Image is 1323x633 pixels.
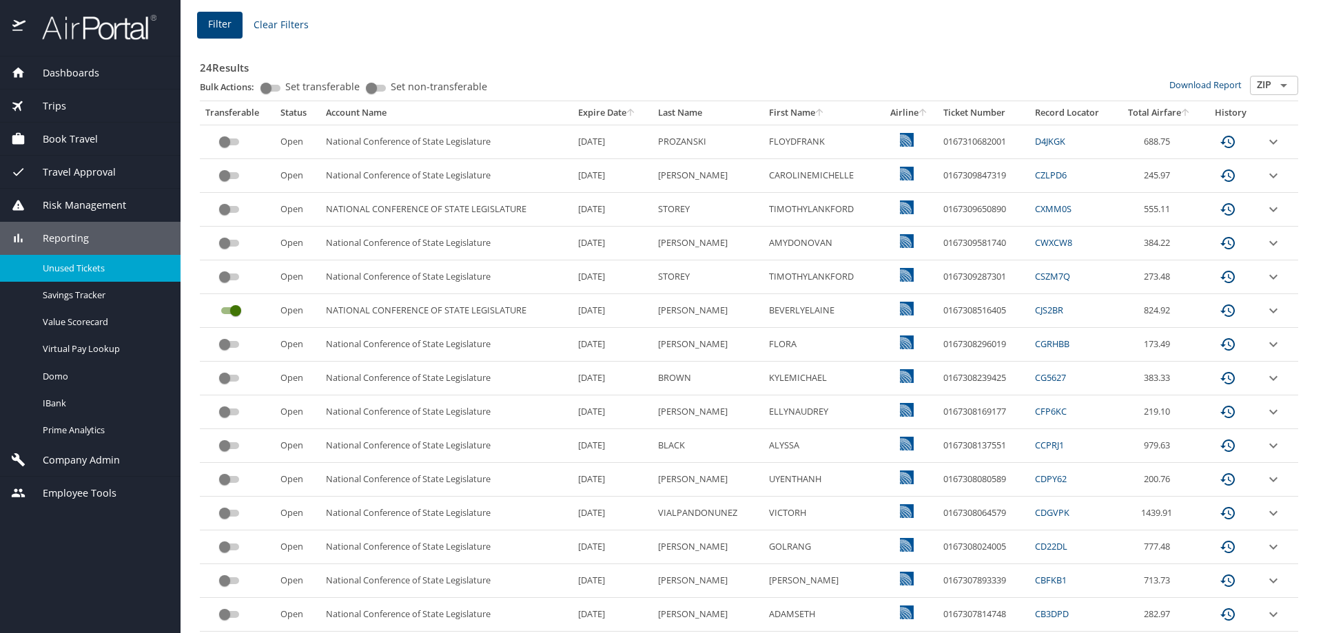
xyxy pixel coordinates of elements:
[900,268,914,282] img: United Airlines
[653,159,763,193] td: [PERSON_NAME]
[653,101,763,125] th: Last Name
[320,395,572,429] td: National Conference of State Legislature
[653,463,763,497] td: [PERSON_NAME]
[938,429,1029,463] td: 0167308137551
[320,497,572,530] td: National Conference of State Legislature
[1035,574,1067,586] a: CBFKB1
[763,193,881,227] td: TIMOTHYLANKFORD
[763,395,881,429] td: ELLYNAUDREY
[1035,236,1072,249] a: CWXCW8
[763,294,881,328] td: BEVERLYELAINE
[320,193,572,227] td: NATIONAL CONFERENCE OF STATE LEGISLATURE
[275,101,320,125] th: Status
[763,497,881,530] td: VICTORH
[938,159,1029,193] td: 0167309847319
[27,14,156,41] img: airportal-logo.png
[938,362,1029,395] td: 0167308239425
[900,437,914,450] img: United Airlines
[763,260,881,294] td: TIMOTHYLANKFORD
[197,12,243,39] button: Filter
[43,262,164,275] span: Unused Tickets
[653,362,763,395] td: BROWN
[1117,260,1202,294] td: 273.48
[208,16,232,33] span: Filter
[573,429,653,463] td: [DATE]
[1117,564,1202,598] td: 713.73
[653,564,763,598] td: [PERSON_NAME]
[1117,227,1202,260] td: 384.22
[900,167,914,180] img: United Airlines
[573,463,653,497] td: [DATE]
[900,403,914,417] img: United Airlines
[653,328,763,362] td: [PERSON_NAME]
[1117,193,1202,227] td: 555.11
[1265,471,1282,488] button: expand row
[573,193,653,227] td: [DATE]
[938,125,1029,158] td: 0167310682001
[900,470,914,484] img: United Airlines
[1265,302,1282,319] button: expand row
[43,397,164,410] span: IBank
[626,109,636,118] button: sort
[1117,463,1202,497] td: 200.76
[391,82,487,92] span: Set non-transferable
[200,81,265,93] p: Bulk Actions:
[320,564,572,598] td: National Conference of State Legislature
[1265,134,1282,150] button: expand row
[815,109,825,118] button: sort
[653,193,763,227] td: STOREY
[25,486,116,501] span: Employee Tools
[1265,572,1282,589] button: expand row
[573,598,653,632] td: [DATE]
[938,260,1029,294] td: 0167309287301
[763,463,881,497] td: UYENTHANH
[763,362,881,395] td: KYLEMICHAEL
[25,231,89,246] span: Reporting
[1035,135,1065,147] a: D4JKGK
[653,530,763,564] td: [PERSON_NAME]
[275,463,320,497] td: Open
[320,463,572,497] td: National Conference of State Legislature
[1117,125,1202,158] td: 688.75
[1117,101,1202,125] th: Total Airfare
[1035,371,1066,384] a: CG5627
[43,342,164,355] span: Virtual Pay Lookup
[1265,606,1282,623] button: expand row
[275,564,320,598] td: Open
[763,159,881,193] td: CAROLINEMICHELLE
[653,294,763,328] td: [PERSON_NAME]
[320,159,572,193] td: National Conference of State Legislature
[763,429,881,463] td: ALYSSA
[275,159,320,193] td: Open
[200,52,1298,76] h3: 24 Results
[653,260,763,294] td: STOREY
[254,17,309,34] span: Clear Filters
[573,395,653,429] td: [DATE]
[938,530,1029,564] td: 0167308024005
[1265,269,1282,285] button: expand row
[1035,338,1069,350] a: CGRHBB
[320,328,572,362] td: National Conference of State Legislature
[900,302,914,315] img: United Airlines
[653,429,763,463] td: BLACK
[938,395,1029,429] td: 0167308169177
[320,598,572,632] td: National Conference of State Legislature
[205,107,269,119] div: Transferable
[1117,598,1202,632] td: 282.97
[653,497,763,530] td: VIALPANDONUNEZ
[573,125,653,158] td: [DATE]
[900,572,914,585] img: United Airlines
[275,193,320,227] td: Open
[275,395,320,429] td: Open
[43,370,164,383] span: Domo
[1035,270,1070,282] a: CSZM7Q
[25,132,98,147] span: Book Travel
[285,82,360,92] span: Set transferable
[763,227,881,260] td: AMYDONOVAN
[1035,608,1069,620] a: CB3DPD
[1035,439,1064,451] a: CCPRJ1
[900,504,914,518] img: United Airlines
[275,497,320,530] td: Open
[1265,437,1282,454] button: expand row
[275,260,320,294] td: Open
